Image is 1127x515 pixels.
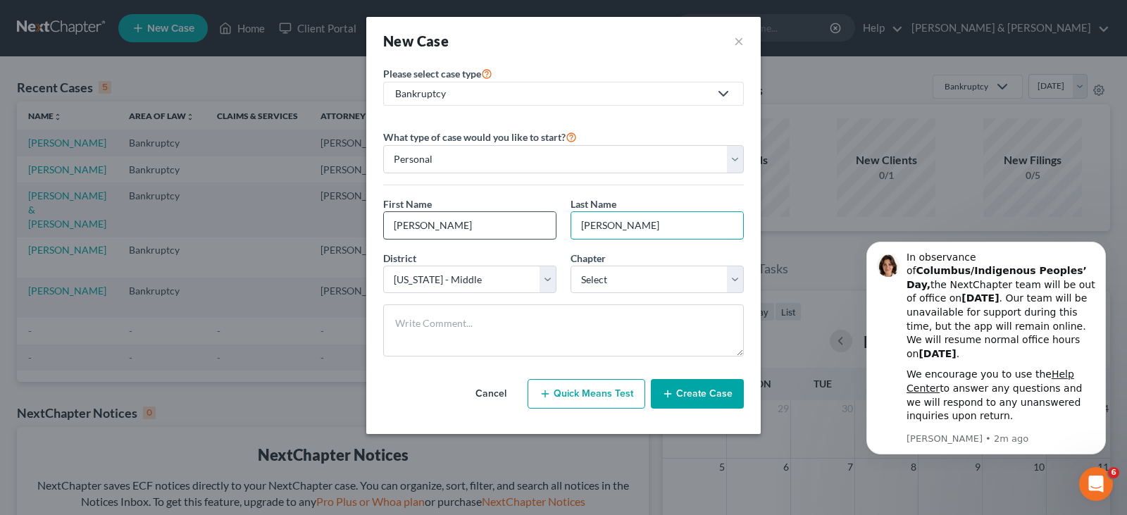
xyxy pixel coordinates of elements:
button: Create Case [651,379,744,409]
div: Bankruptcy [395,87,709,101]
span: Chapter [571,252,606,264]
strong: New Case [383,32,449,49]
input: Enter First Name [384,212,556,239]
button: Cancel [460,380,522,408]
button: × [734,31,744,51]
label: What type of case would you like to start? [383,128,577,145]
input: Enter Last Name [571,212,743,239]
span: First Name [383,198,432,210]
span: Last Name [571,198,616,210]
button: Quick Means Test [528,379,645,409]
span: 6 [1108,467,1119,478]
span: District [383,252,416,264]
span: Please select case type [383,68,481,80]
iframe: Intercom live chat [1079,467,1113,501]
iframe: Intercom notifications message [845,237,1127,508]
